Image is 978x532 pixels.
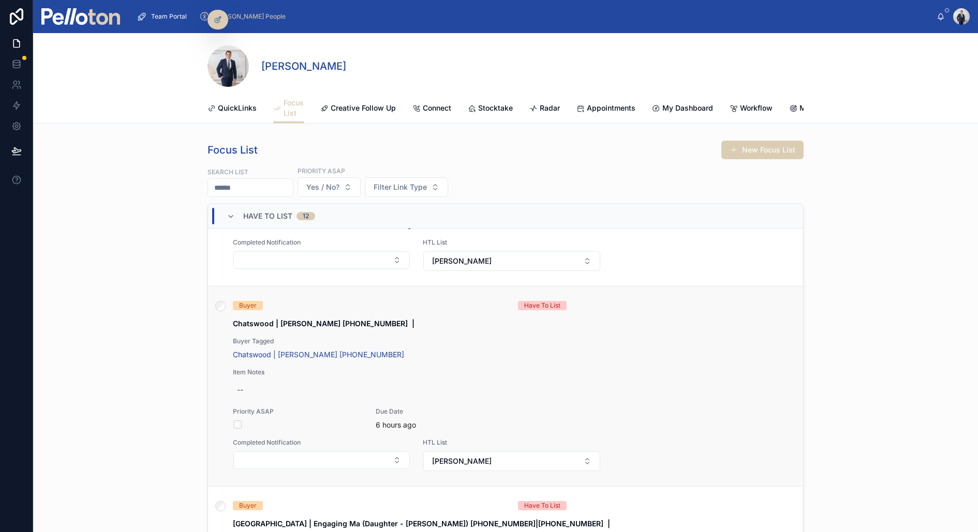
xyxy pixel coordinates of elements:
div: 12 [303,212,309,220]
a: Connect [412,99,451,119]
span: Radar [540,103,560,113]
span: [PERSON_NAME] People [214,12,286,21]
span: [PERSON_NAME] [432,456,492,466]
a: Stocktake [468,99,513,119]
span: Completed Notification [233,438,410,447]
span: HTL List [423,438,600,447]
a: Appointments [576,99,635,119]
a: Team Portal [134,7,194,26]
img: App logo [41,8,120,25]
span: Have To List [243,211,292,221]
a: Mapping [789,99,831,119]
a: [PERSON_NAME] People [196,7,293,26]
button: Select Button [233,251,410,269]
span: Team Portal [151,12,187,21]
a: Workflow [730,99,773,119]
span: Due Date [376,407,648,416]
span: Appointments [587,103,635,113]
span: Stocktake [478,103,513,113]
p: 6 hours ago [376,420,416,430]
span: Filter Link Type [374,182,427,192]
div: Buyer [239,501,257,510]
strong: Chatswood | [PERSON_NAME] [PHONE_NUMBER] | [233,319,414,328]
label: Priority ASAP [298,166,345,175]
button: New Focus List [721,141,804,159]
button: Select Button [233,451,410,469]
a: Creative Follow Up [320,99,396,119]
a: My Dashboard [652,99,713,119]
button: Select Button [423,251,600,271]
span: [PERSON_NAME] [432,256,492,266]
span: Workflow [740,103,773,113]
div: scrollable content [128,5,937,28]
span: Priority ASAP [233,407,363,416]
span: Item Notes [233,368,791,376]
span: HTL List [423,238,600,247]
div: Have To List [524,301,560,310]
strong: [GEOGRAPHIC_DATA] | Engaging Ma (Daughter - [PERSON_NAME]) [PHONE_NUMBER]|[PHONE_NUMBER] | [233,519,610,528]
span: Mapping [799,103,831,113]
h1: [PERSON_NAME] [261,59,346,73]
a: QuickLinks [208,99,257,119]
button: Select Button [365,177,448,197]
div: Buyer [239,301,257,310]
button: Select Button [423,451,600,471]
a: BuyerHave To ListChatswood | [PERSON_NAME] [PHONE_NUMBER] |Buyer TaggedChatswood | [PERSON_NAME] ... [208,286,803,486]
h1: Focus List [208,143,258,157]
button: Select Button [298,177,361,197]
div: Have To List [524,501,560,510]
span: Connect [423,103,451,113]
a: Focus List [273,94,304,124]
a: Chatswood | [PERSON_NAME] [PHONE_NUMBER] [233,349,404,360]
div: -- [237,385,243,395]
span: Creative Follow Up [331,103,396,113]
span: Yes / No? [306,182,339,192]
span: Focus List [284,98,304,118]
span: My Dashboard [662,103,713,113]
a: Radar [529,99,560,119]
span: QuickLinks [218,103,257,113]
label: Search List [208,167,248,176]
span: Buyer Tagged [233,337,601,345]
span: Completed Notification [233,238,410,247]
